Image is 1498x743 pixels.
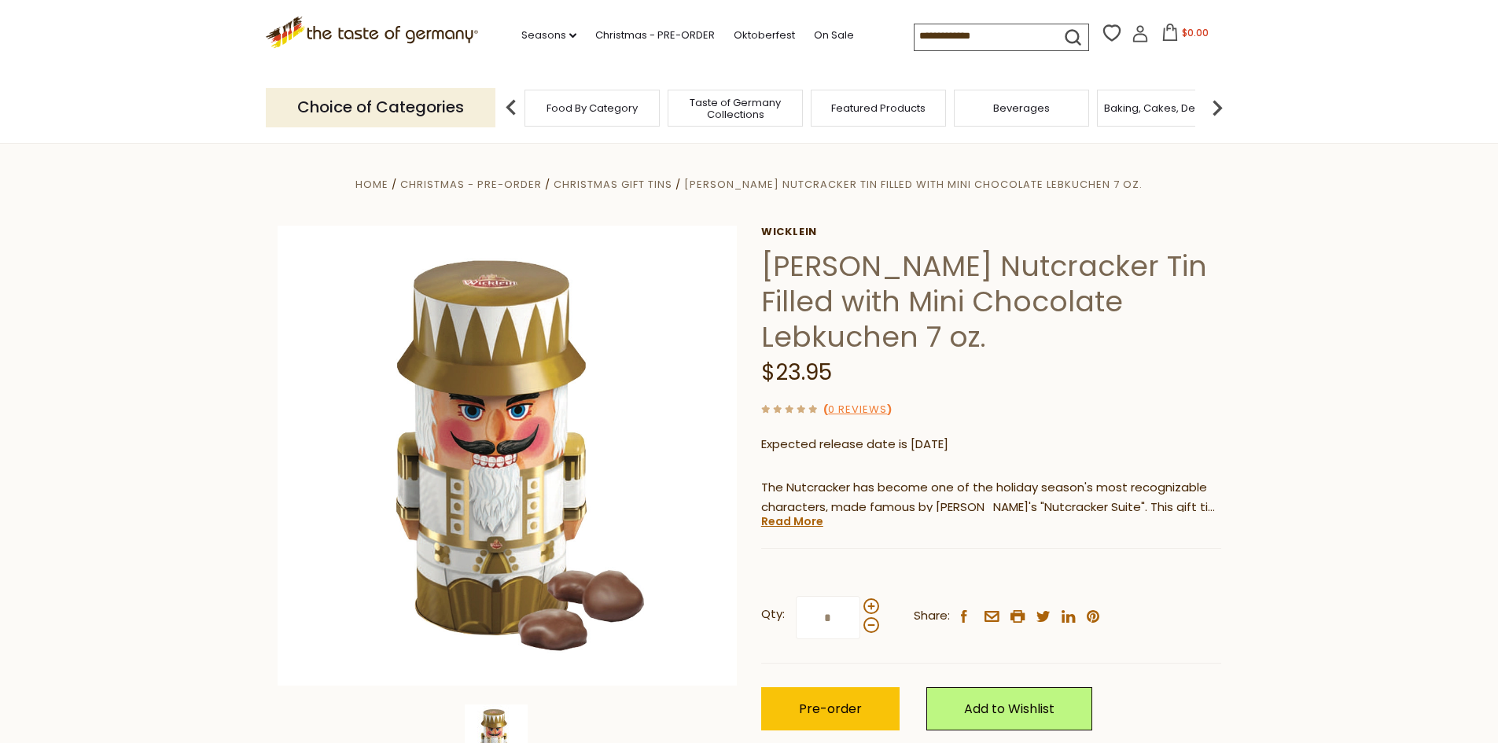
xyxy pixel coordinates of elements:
[993,102,1050,114] a: Beverages
[400,177,542,192] a: Christmas - PRE-ORDER
[761,226,1221,238] a: Wicklein
[914,606,950,626] span: Share:
[761,478,1221,517] p: The Nutcracker has become one of the holiday season's most recognizable characters, made famous b...
[799,700,862,718] span: Pre-order
[684,177,1143,192] a: [PERSON_NAME] Nutcracker Tin Filled with Mini Chocolate Lebkuchen 7 oz.
[547,102,638,114] a: Food By Category
[278,226,738,686] img: Wicklein Nutcracker Tin Min Choco Lebkuchen
[1104,102,1226,114] a: Baking, Cakes, Desserts
[1182,26,1209,39] span: $0.00
[761,248,1221,355] h1: [PERSON_NAME] Nutcracker Tin Filled with Mini Chocolate Lebkuchen 7 oz.
[761,513,823,529] a: Read More
[796,596,860,639] input: Qty:
[831,102,926,114] a: Featured Products
[554,177,672,192] a: Christmas Gift Tins
[1152,24,1219,47] button: $0.00
[1202,92,1233,123] img: next arrow
[926,687,1092,730] a: Add to Wishlist
[761,687,900,730] button: Pre-order
[761,435,1221,454] p: Expected release date is [DATE]
[814,27,854,44] a: On Sale
[761,357,832,388] span: $23.95
[823,402,892,417] span: ( )
[521,27,576,44] a: Seasons
[672,97,798,120] a: Taste of Germany Collections
[595,27,715,44] a: Christmas - PRE-ORDER
[355,177,388,192] a: Home
[761,605,785,624] strong: Qty:
[734,27,795,44] a: Oktoberfest
[828,402,887,418] a: 0 Reviews
[266,88,495,127] p: Choice of Categories
[495,92,527,123] img: previous arrow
